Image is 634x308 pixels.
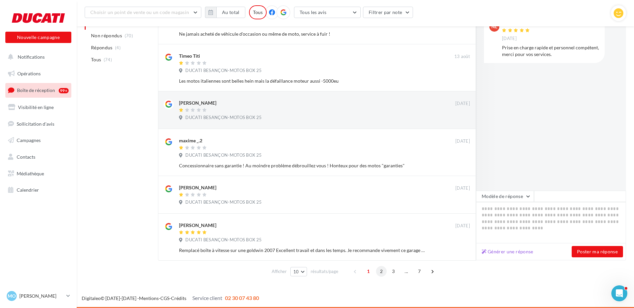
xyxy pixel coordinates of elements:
span: 1 [363,266,374,277]
a: Médiathèque [4,167,73,181]
span: Répondus [91,44,113,51]
span: Choisir un point de vente ou un code magasin [90,9,189,15]
span: Service client [192,295,222,301]
p: [PERSON_NAME] [19,293,64,299]
a: Visibilité en ligne [4,100,73,114]
div: [PERSON_NAME] [179,184,216,191]
span: Non répondus [91,32,122,39]
span: Visibilité en ligne [18,104,54,110]
span: Mo [8,293,16,299]
button: Au total [205,7,245,18]
button: Poster ma réponse [572,246,623,257]
span: résultats/page [311,268,338,275]
button: Nouvelle campagne [5,32,71,43]
a: Mentions [139,295,159,301]
div: Les motos italiennes sont belles hein mais la défaillance moteur aussi -5000eu [179,78,427,84]
span: DUCATI BESANÇON-MOTOS BOX 25 [185,199,262,205]
span: Opérations [17,71,41,76]
button: Filtrer par note [363,7,413,18]
a: Campagnes [4,133,73,147]
div: Concessionnaire sans garantie ! Au moindre problème débrouillez vous ! Honteux pour des motos "ga... [179,162,427,169]
div: Remplacé boîte à vitesse sur une goldwin 2007 Excellent travail et dans les temps. Je recommande ... [179,247,427,254]
span: Sollicitation d'avis [17,121,54,126]
span: Boîte de réception [17,87,55,93]
span: [DATE] [502,36,517,42]
span: [DATE] [455,101,470,107]
span: Calendrier [17,187,39,193]
div: maxime _.2 [179,137,202,144]
a: Digitaleo [82,295,101,301]
button: 10 [290,267,307,276]
a: Sollicitation d'avis [4,117,73,131]
span: Tous [91,56,101,63]
span: DUCATI BESANÇON-MOTOS BOX 25 [185,152,262,158]
div: [PERSON_NAME] [179,222,216,229]
button: Choisir un point de vente ou un code magasin [85,7,201,18]
button: Tous les avis [294,7,361,18]
a: Calendrier [4,183,73,197]
div: Ne jamais acheté de véhicule d'occasion ou même de moto, service à fuir ! [179,31,427,37]
span: [DATE] [455,223,470,229]
span: Tous les avis [300,9,327,15]
a: Opérations [4,67,73,81]
span: NL [491,23,497,30]
div: Prise en charge rapide et personnel compétent, merci pour vos services. [502,44,599,58]
span: © [DATE]-[DATE] - - - [82,295,259,301]
div: Tous [249,5,267,19]
a: Crédits [171,295,186,301]
a: Mo [PERSON_NAME] [5,290,71,302]
span: 7 [414,266,425,277]
span: 02 30 07 43 80 [225,295,259,301]
div: 99+ [59,88,69,93]
span: (70) [125,33,133,38]
span: [DATE] [455,185,470,191]
button: Générer une réponse [479,248,536,256]
span: DUCATI BESANÇON-MOTOS BOX 25 [185,115,262,121]
span: Afficher [272,268,287,275]
span: Campagnes [17,137,41,143]
span: DUCATI BESANÇON-MOTOS BOX 25 [185,68,262,74]
a: Contacts [4,150,73,164]
span: (74) [104,57,112,62]
span: DUCATI BESANÇON-MOTOS BOX 25 [185,237,262,243]
span: 13 août [454,54,470,60]
iframe: Intercom live chat [611,285,627,301]
button: Notifications [4,50,70,64]
span: Médiathèque [17,171,44,176]
div: [PERSON_NAME] [502,22,539,26]
span: 10 [293,269,299,274]
span: [DATE] [455,138,470,144]
span: Contacts [17,154,35,160]
span: ... [401,266,412,277]
button: Au total [216,7,245,18]
div: Timeo Titi [179,53,200,59]
a: Boîte de réception99+ [4,83,73,97]
span: 2 [376,266,387,277]
span: Notifications [18,54,45,60]
span: 3 [388,266,399,277]
span: (4) [115,45,121,50]
button: Modèle de réponse [476,191,534,202]
div: [PERSON_NAME] [179,100,216,106]
a: CGS [160,295,169,301]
